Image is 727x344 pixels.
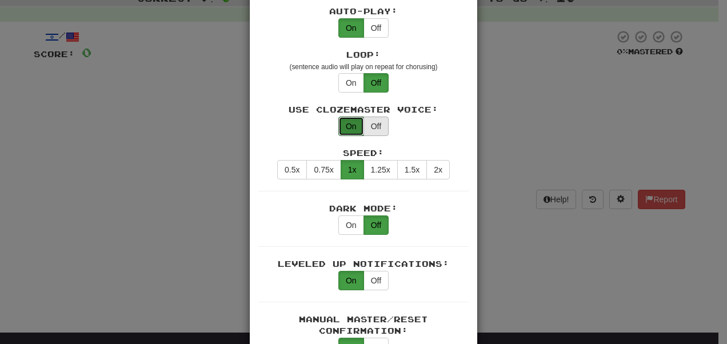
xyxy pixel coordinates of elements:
button: 0.5x [277,160,307,179]
small: (sentence audio will play on repeat for chorusing) [289,63,437,71]
button: Off [363,18,389,38]
div: Loop: [258,49,469,61]
div: Text-to-speech looping [338,73,389,93]
div: Auto-Play: [258,6,469,17]
div: Text-to-speech speed [277,160,450,179]
button: 1x [341,160,364,179]
button: On [338,271,364,290]
button: 1.5x [397,160,427,179]
button: Off [363,215,389,235]
button: On [338,73,364,93]
button: 1.25x [363,160,398,179]
button: On [338,215,364,235]
button: Off [363,117,389,136]
div: Leveled Up Notifications: [258,258,469,270]
button: On [338,117,364,136]
div: Speed: [258,147,469,159]
div: Manual Master/Reset Confirmation: [258,314,469,337]
div: Text-to-speech auto-play [338,18,389,38]
button: Off [363,73,389,93]
div: Use Clozemaster text-to-speech [338,117,389,136]
div: Dark Mode: [258,203,469,214]
button: Off [363,271,389,290]
button: On [338,18,364,38]
button: 2x [426,160,450,179]
div: Use Clozemaster Voice: [258,104,469,115]
button: 0.75x [306,160,341,179]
